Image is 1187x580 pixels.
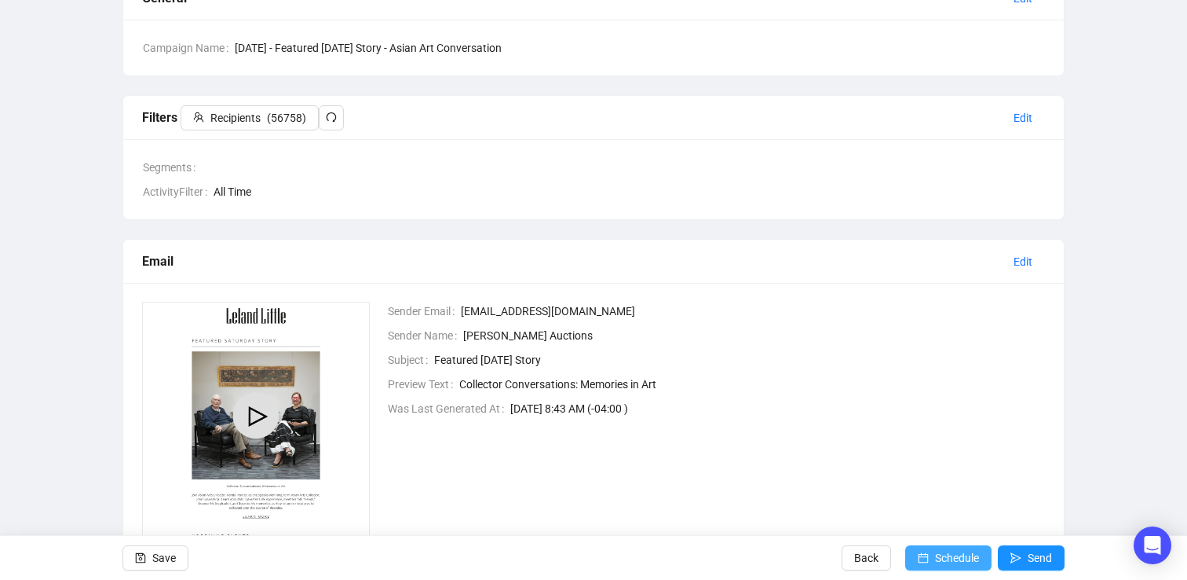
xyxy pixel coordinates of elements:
button: Recipients(56758) [181,105,319,130]
span: save [135,552,146,563]
span: Recipients [210,109,261,127]
span: Edit [1014,109,1032,127]
span: Segments [143,159,202,176]
button: Schedule [905,545,992,571]
span: Collector Conversations: Memories in Art [459,376,1046,393]
span: Sender Name [388,327,463,344]
span: calendar [918,552,929,563]
button: Edit [1001,249,1045,274]
span: Preview Text [388,376,459,393]
span: [PERSON_NAME] Auctions [463,327,1046,344]
span: team [193,112,204,123]
span: All Time [214,183,1045,200]
button: Edit [1001,105,1045,130]
span: Sender Email [388,303,461,320]
span: [EMAIL_ADDRESS][DOMAIN_NAME] [461,303,1046,320]
span: ActivityFilter [143,183,214,200]
span: ( 56758 ) [267,109,306,127]
span: Save [152,536,176,580]
button: Back [842,545,891,571]
span: Campaign Name [143,39,235,57]
button: Send [998,545,1065,571]
button: Save [122,545,188,571]
span: redo [326,112,337,123]
div: Email [142,251,1001,271]
div: Open Intercom Messenger [1134,527,1171,564]
span: [DATE] - Featured [DATE] Story - Asian Art Conversation [235,39,1045,57]
span: Filters [142,110,344,125]
span: Send [1028,536,1052,580]
span: Was Last Generated At [388,400,510,417]
span: Featured [DATE] Story [434,351,1046,369]
span: Schedule [935,536,979,580]
span: send [1010,552,1021,563]
span: Edit [1014,253,1032,270]
span: Back [854,536,878,580]
span: [DATE] 8:43 AM (-04:00 ) [510,400,1046,417]
span: Subject [388,351,434,369]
